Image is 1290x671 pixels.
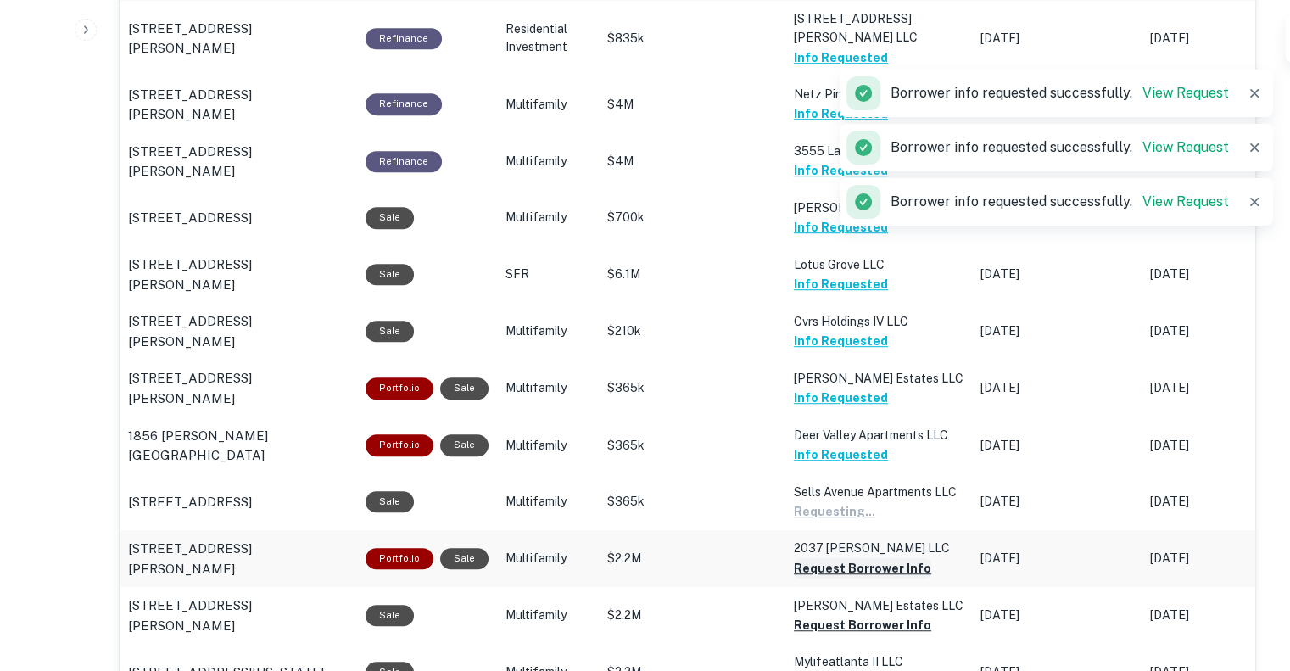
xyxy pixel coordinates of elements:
[794,596,963,615] p: [PERSON_NAME] Estates LLC
[366,548,433,569] div: This is a portfolio loan with 3 properties
[607,550,777,568] p: $2.2M
[505,153,590,171] p: Multifamily
[794,103,888,124] button: Info Requested
[366,491,414,512] div: Sale
[607,607,777,624] p: $2.2M
[440,377,489,399] div: Sale
[505,96,590,114] p: Multifamily
[607,209,777,226] p: $700k
[128,539,349,579] a: [STREET_ADDRESS][PERSON_NAME]
[505,550,590,568] p: Multifamily
[440,434,489,456] div: Sale
[366,264,414,285] div: Sale
[794,388,888,408] button: Info Requested
[607,493,777,511] p: $365k
[366,377,433,399] div: This is a portfolio loan with 3 properties
[607,379,777,397] p: $365k
[366,321,414,342] div: Sale
[128,492,252,512] p: [STREET_ADDRESS]
[505,379,590,397] p: Multifamily
[366,151,442,172] div: This loan purpose was for refinancing
[128,492,349,512] a: [STREET_ADDRESS]
[794,445,888,465] button: Info Requested
[891,137,1229,158] p: Borrower info requested successfully.
[980,550,1133,568] p: [DATE]
[794,331,888,351] button: Info Requested
[1142,139,1229,155] a: View Request
[794,426,963,445] p: Deer Valley Apartments LLC
[1142,85,1229,101] a: View Request
[128,426,349,466] a: 1856 [PERSON_NAME][GEOGRAPHIC_DATA]
[794,615,931,635] button: Request Borrower Info
[505,20,590,56] p: Residential Investment
[794,539,963,557] p: 2037 [PERSON_NAME] LLC
[980,266,1133,283] p: [DATE]
[794,255,963,274] p: Lotus Grove LLC
[607,437,777,455] p: $365k
[794,160,888,181] button: Info Requested
[128,208,252,228] p: [STREET_ADDRESS]
[128,85,349,125] a: [STREET_ADDRESS][PERSON_NAME]
[440,548,489,569] div: Sale
[794,48,888,68] button: Info Requested
[794,217,888,238] button: Info Requested
[505,437,590,455] p: Multifamily
[794,483,963,501] p: Sells Avenue Apartments LLC
[128,208,349,228] a: [STREET_ADDRESS]
[366,434,433,456] div: This is a portfolio loan with 2 properties
[607,153,777,171] p: $4M
[794,369,963,388] p: [PERSON_NAME] Estates LLC
[794,652,963,671] p: Mylifeatlanta II LLC
[794,312,963,331] p: Cvrs Holdings IV LLC
[980,437,1133,455] p: [DATE]
[607,322,777,340] p: $210k
[128,596,349,635] a: [STREET_ADDRESS][PERSON_NAME]
[794,142,963,160] p: 3555 Lawrenceville LLC
[366,605,414,626] div: Sale
[1205,535,1290,617] iframe: Chat Widget
[607,30,777,48] p: $835k
[1142,193,1229,210] a: View Request
[128,368,349,408] a: [STREET_ADDRESS][PERSON_NAME]
[505,322,590,340] p: Multifamily
[980,607,1133,624] p: [DATE]
[128,311,349,351] a: [STREET_ADDRESS][PERSON_NAME]
[980,379,1133,397] p: [DATE]
[128,142,349,182] a: [STREET_ADDRESS][PERSON_NAME]
[794,274,888,294] button: Info Requested
[366,28,442,49] div: This loan purpose was for refinancing
[607,96,777,114] p: $4M
[607,266,777,283] p: $6.1M
[505,493,590,511] p: Multifamily
[891,83,1229,103] p: Borrower info requested successfully.
[366,93,442,115] div: This loan purpose was for refinancing
[794,9,963,47] p: [STREET_ADDRESS][PERSON_NAME] LLC
[505,607,590,624] p: Multifamily
[128,254,349,294] a: [STREET_ADDRESS][PERSON_NAME]
[980,322,1133,340] p: [DATE]
[794,85,963,103] p: Netz Pinewood LLC
[128,19,349,59] a: [STREET_ADDRESS][PERSON_NAME]
[794,558,931,579] button: Request Borrower Info
[794,199,963,217] p: [PERSON_NAME] LLC
[980,493,1133,511] p: [DATE]
[366,207,414,228] div: Sale
[891,192,1229,212] p: Borrower info requested successfully.
[505,209,590,226] p: Multifamily
[505,266,590,283] p: SFR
